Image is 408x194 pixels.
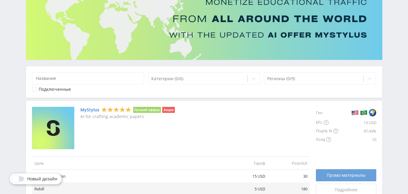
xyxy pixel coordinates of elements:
[338,118,376,127] div: 13 USD
[316,169,376,181] a: Промо-материалы
[268,170,310,183] td: 30
[32,107,74,149] img: MyStylus
[316,127,338,135] div: Подтв. %
[338,127,376,135] div: 97.43%
[80,114,175,119] p: AI for crafting academic papers
[162,107,175,113] li: Акция
[338,135,376,144] div: 10
[316,107,338,118] div: Гео
[335,187,358,192] span: Подробнее
[225,170,268,183] td: 15 USD
[32,170,225,183] td: First subscription
[225,156,268,169] td: Тариф
[316,135,338,144] div: Холд
[133,107,161,113] li: Лучший оффер
[39,87,71,92] div: Подключенные
[327,173,365,178] span: Промо-материалы
[316,118,338,127] div: EPL
[32,72,144,84] input: Название
[268,156,310,169] td: Postclick
[32,156,225,169] td: Цель
[101,107,131,113] div: 5 Stars
[27,176,57,181] span: Новый дизайн
[80,107,99,112] a: MyStylus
